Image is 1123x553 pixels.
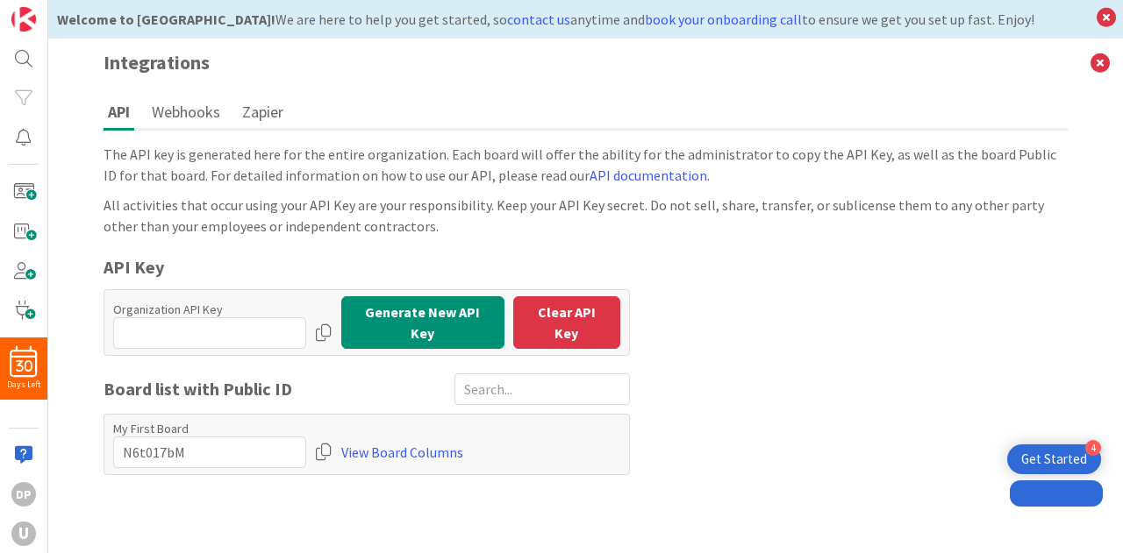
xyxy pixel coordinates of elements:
div: u [11,521,36,546]
button: Zapier [238,96,288,128]
button: Webhooks [147,96,225,128]
div: Dp [11,482,36,507]
h3: Integrations [86,39,1086,87]
button: Generate New API Key [341,296,504,349]
span: 30 [16,360,32,372]
a: View Board Columns [341,436,463,468]
input: Search... [454,373,630,405]
div: API Key [104,254,630,280]
label: Organization API Key [113,301,306,317]
div: Open Get Started checklist, remaining modules: 4 [1007,444,1101,474]
button: API [104,96,134,131]
img: Visit kanbanzone.com [11,7,36,32]
a: API documentation [590,167,707,184]
label: My First Board [113,421,306,436]
div: All activities that occur using your API Key are your responsibility. Keep your API Key secret. D... [104,195,1069,237]
a: contact us [507,11,570,28]
b: Welcome to [GEOGRAPHIC_DATA]! [57,11,275,28]
a: book your onboarding call [645,11,802,28]
div: The API key is generated here for the entire organization. Each board will offer the ability for ... [104,144,1069,186]
div: 4 [1085,440,1101,456]
button: Clear API Key [513,296,620,349]
div: We are here to help you get started, so anytime and to ensure we get you set up fast. Enjoy! [57,9,1088,30]
span: Board list with Public ID [104,376,292,402]
div: Get Started [1021,450,1087,468]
